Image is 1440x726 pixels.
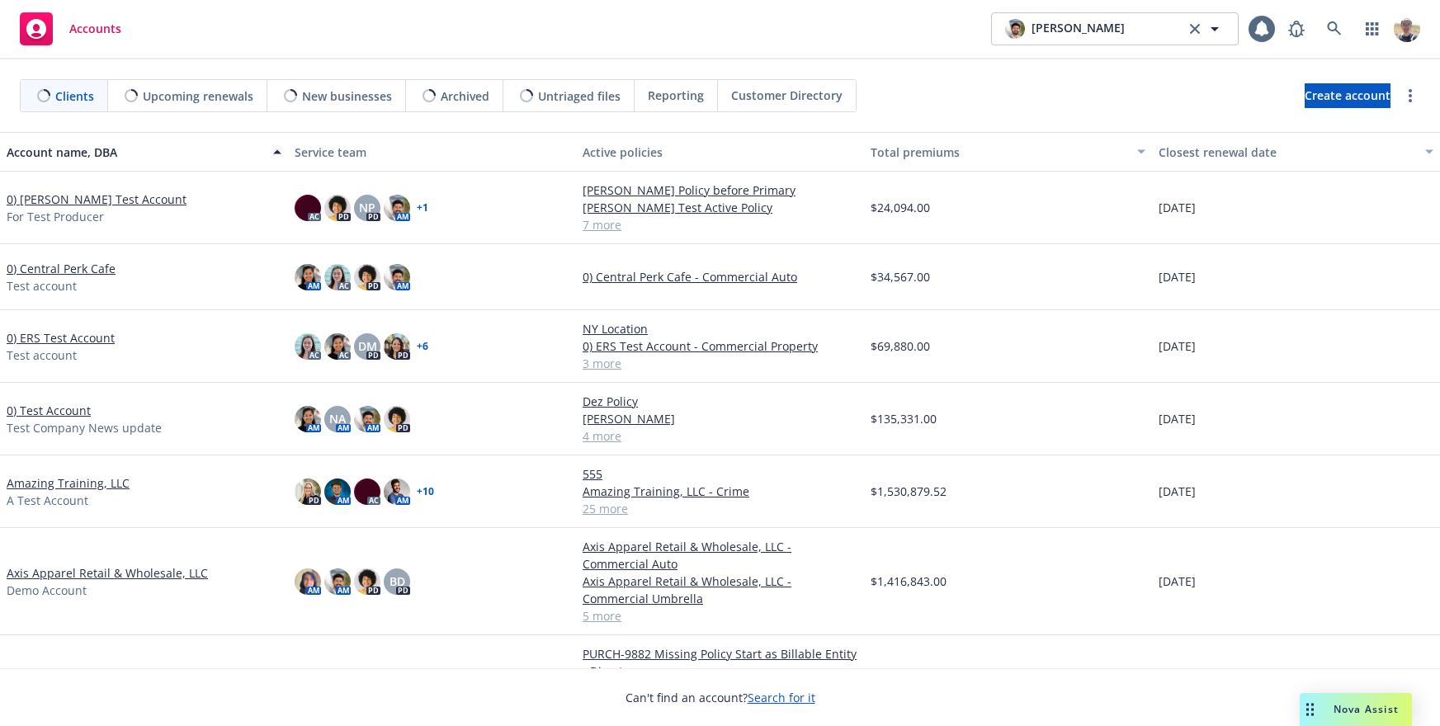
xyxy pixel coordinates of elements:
a: Amazing Training, LLC [7,474,130,492]
img: photo [384,406,410,432]
button: Service team [288,132,576,172]
img: photo [1394,16,1420,42]
span: $135,331.00 [871,410,937,427]
img: photo [384,264,410,290]
a: 7 more [583,216,857,233]
a: more [1400,86,1420,106]
span: A Test Account [7,492,88,509]
span: Clients [55,87,94,105]
span: NP [359,199,375,216]
a: 0) Test Account [7,402,91,419]
span: [DATE] [1159,410,1196,427]
span: Untriaged files [538,87,621,105]
span: [DATE] [1159,268,1196,285]
span: [DATE] [1159,483,1196,500]
span: Test account [7,346,77,364]
a: Accounts [13,6,128,52]
a: [PERSON_NAME] Test Active Policy [583,199,857,216]
span: Create account [1305,80,1390,111]
a: Search for it [748,690,815,705]
a: NY Location [583,320,857,337]
a: clear selection [1185,19,1205,39]
a: 5 more [583,607,857,625]
a: Dez Policy [583,393,857,410]
img: photo [354,568,380,595]
a: + 1 [417,203,428,213]
a: Search [1318,12,1351,45]
a: 25 more [583,500,857,517]
a: Axis Apparel Retail & Wholesale, LLC [7,564,208,582]
span: [DATE] [1159,199,1196,216]
span: [PERSON_NAME] [1032,19,1125,39]
span: Demo Account [7,582,87,599]
span: $69,880.00 [871,337,930,355]
span: For Test Producer [7,208,104,225]
span: $1,530,879.52 [871,483,947,500]
button: Active policies [576,132,864,172]
img: photo [295,478,321,505]
img: photo [1005,19,1025,39]
a: [PERSON_NAME] [583,410,857,427]
a: Create account [1305,83,1390,108]
a: 0) Central Perk Cafe [7,260,116,277]
span: Accounts [69,22,121,35]
a: 555 [583,465,857,483]
button: photo[PERSON_NAME]clear selection [991,12,1239,45]
a: PURCH-9882 Missing Policy Start as Billable Entity - Direct [583,645,857,680]
img: photo [324,333,351,360]
img: photo [295,406,321,432]
span: Upcoming renewals [143,87,253,105]
a: Amazing Training, LLC - Crime [583,483,857,500]
div: Service team [295,144,569,161]
a: 0) Central Perk Cafe - Commercial Auto [583,268,857,285]
div: Total premiums [871,144,1127,161]
a: Report a Bug [1280,12,1313,45]
button: Closest renewal date [1152,132,1440,172]
span: Can't find an account? [626,689,815,706]
div: Closest renewal date [1159,144,1415,161]
div: Account name, DBA [7,144,263,161]
div: Active policies [583,144,857,161]
span: Test account [7,277,77,295]
span: New businesses [302,87,392,105]
a: 0) ERS Test Account - Commercial Property [583,337,857,355]
button: Total premiums [864,132,1152,172]
span: $1,416,843.00 [871,573,947,590]
a: Switch app [1356,12,1389,45]
img: photo [324,195,351,221]
span: Reporting [648,87,704,104]
a: + 10 [417,487,434,497]
span: NA [329,410,346,427]
span: Test Company News update [7,419,162,436]
img: photo [295,333,321,360]
img: photo [324,264,351,290]
a: Axis Apparel Retail & Wholesale, LLC - Commercial Auto [583,538,857,573]
a: 0) [PERSON_NAME] Test Account [7,191,186,208]
span: [DATE] [1159,337,1196,355]
span: $24,094.00 [871,199,930,216]
img: photo [295,264,321,290]
img: photo [384,333,410,360]
img: photo [295,568,321,595]
span: Archived [441,87,489,105]
a: 0) ERS Test Account [7,329,115,346]
img: photo [295,195,321,221]
span: BD [390,573,405,590]
img: photo [384,478,410,505]
img: photo [354,478,380,505]
img: photo [384,195,410,221]
span: [DATE] [1159,573,1196,590]
span: Customer Directory [731,87,843,104]
a: [PERSON_NAME] Policy before Primary [583,181,857,199]
span: DM [358,337,377,355]
img: photo [354,406,380,432]
a: Axis Apparel Retail & Wholesale, LLC - Commercial Umbrella [583,573,857,607]
img: photo [324,478,351,505]
span: Nova Assist [1334,702,1399,716]
a: 4 more [583,427,857,445]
